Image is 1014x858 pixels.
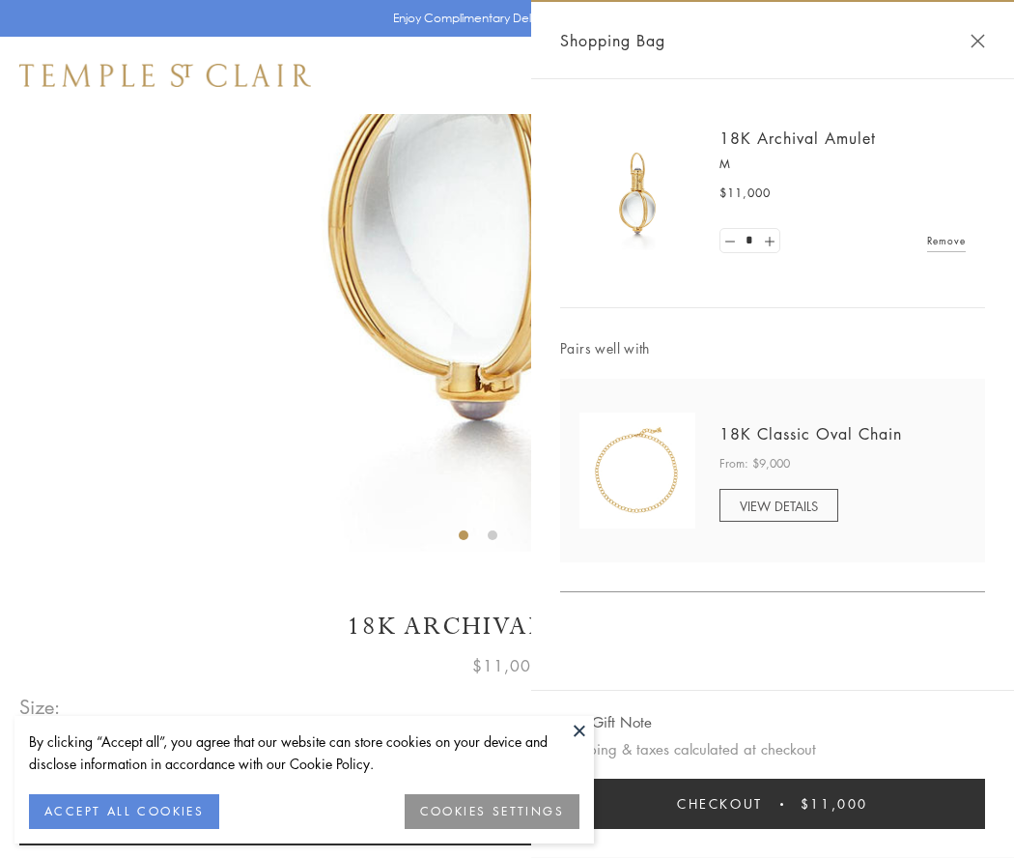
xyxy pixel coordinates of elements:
[19,64,311,87] img: Temple St. Clair
[393,9,612,28] p: Enjoy Complimentary Delivery & Returns
[19,610,995,643] h1: 18K Archival Amulet
[472,653,542,678] span: $11,000
[405,794,579,829] button: COOKIES SETTINGS
[740,497,818,515] span: VIEW DETAILS
[719,489,838,522] a: VIEW DETAILS
[719,155,966,174] p: M
[560,28,665,53] span: Shopping Bag
[560,710,652,734] button: Add Gift Note
[29,794,219,829] button: ACCEPT ALL COOKIES
[719,423,902,444] a: 18K Classic Oval Chain
[579,413,695,529] img: N88865-OV18
[801,793,868,815] span: $11,000
[719,184,771,203] span: $11,000
[579,135,695,251] img: 18K Archival Amulet
[560,779,985,829] button: Checkout $11,000
[677,793,763,815] span: Checkout
[29,730,579,775] div: By clicking “Accept all”, you agree that our website can store cookies on your device and disclos...
[19,691,62,723] span: Size:
[927,230,966,251] a: Remove
[560,337,985,359] span: Pairs well with
[971,34,985,48] button: Close Shopping Bag
[720,229,740,253] a: Set quantity to 0
[719,128,876,149] a: 18K Archival Amulet
[719,454,790,473] span: From: $9,000
[759,229,778,253] a: Set quantity to 2
[560,737,985,761] p: Shipping & taxes calculated at checkout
